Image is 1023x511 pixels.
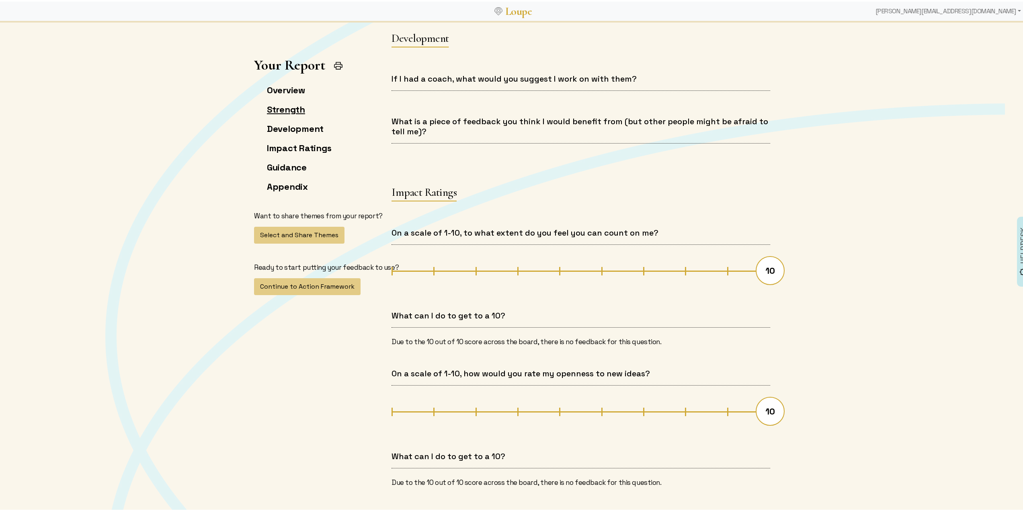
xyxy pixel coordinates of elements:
[267,121,324,133] a: Development
[267,102,305,113] a: Strength
[392,309,770,319] h4: What can I do to get to a 10?
[254,225,344,242] button: Select and Share Themes
[267,83,305,94] a: Overview
[254,210,399,219] p: Want to share themes from your report?
[392,184,457,197] h3: Impact Ratings
[494,6,502,14] img: Loupe Logo
[392,226,770,236] h4: On a scale of 1-10, to what extent do you feel you can count on me?
[267,160,307,171] a: Guidance
[392,336,770,345] p: Due to the 10 out of 10 score across the board, there is no feedback for this question.
[392,450,770,460] h4: What can I do to get to a 10?
[392,115,770,135] h4: What is a piece of feedback you think I would benefit from (but other people might be afraid to t...
[392,72,770,82] h4: If I had a coach, what would you suggest I work on with them?
[267,179,308,191] a: Appendix
[254,277,361,293] button: Continue to Action Framework
[392,367,770,377] h4: On a scale of 1-10, how would you rate my openness to new ideas?
[502,2,535,17] a: Loupe
[392,30,449,43] h3: Development
[756,395,785,424] div: 10
[254,55,325,72] h1: Your Report
[254,261,399,270] p: Ready to start putting your feedback to use?
[756,254,785,283] div: 10
[254,55,399,293] app-left-page-nav: Your Report
[330,56,346,72] button: Print Report
[333,59,343,69] img: Print Icon
[392,476,770,485] p: Due to the 10 out of 10 score across the board, there is no feedback for this question.
[267,141,331,152] a: Impact Ratings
